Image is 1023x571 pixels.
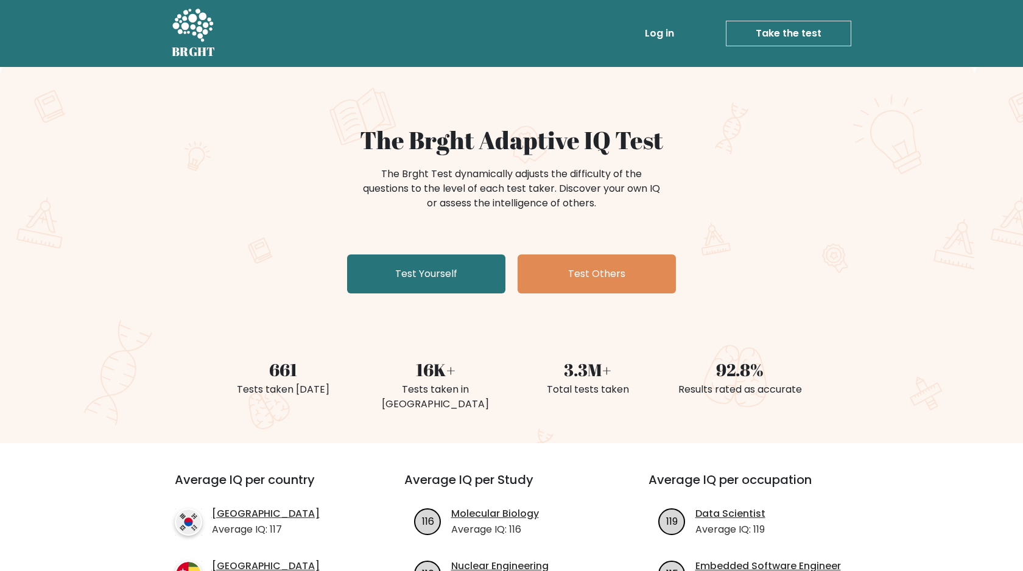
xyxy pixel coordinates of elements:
[726,21,851,46] a: Take the test
[451,522,539,537] p: Average IQ: 116
[175,472,360,502] h3: Average IQ per country
[212,522,320,537] p: Average IQ: 117
[421,514,434,528] text: 116
[367,357,504,382] div: 16K+
[359,167,664,211] div: The Brght Test dynamically adjusts the difficulty of the questions to the level of each test take...
[212,506,320,521] a: [GEOGRAPHIC_DATA]
[666,514,678,528] text: 119
[214,125,809,155] h1: The Brght Adaptive IQ Test
[214,382,352,397] div: Tests taken [DATE]
[640,21,679,46] a: Log in
[451,506,539,521] a: Molecular Biology
[519,357,656,382] div: 3.3M+
[695,506,765,521] a: Data Scientist
[175,508,202,536] img: country
[172,44,216,59] h5: BRGHT
[518,254,676,293] a: Test Others
[172,5,216,62] a: BRGHT
[649,472,863,502] h3: Average IQ per occupation
[695,522,765,537] p: Average IQ: 119
[519,382,656,397] div: Total tests taken
[404,472,619,502] h3: Average IQ per Study
[214,357,352,382] div: 661
[367,382,504,412] div: Tests taken in [GEOGRAPHIC_DATA]
[347,254,505,293] a: Test Yourself
[671,357,809,382] div: 92.8%
[671,382,809,397] div: Results rated as accurate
